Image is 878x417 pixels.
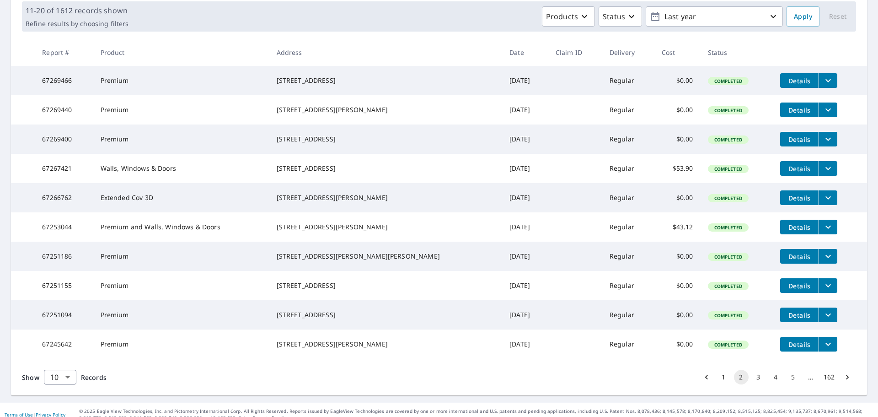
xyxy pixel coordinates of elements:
th: Claim ID [548,39,602,66]
td: $0.00 [654,330,701,359]
p: 11-20 of 1612 records shown [26,5,128,16]
td: Regular [602,271,654,300]
span: Details [786,252,813,261]
span: Details [786,223,813,232]
td: 67245642 [35,330,93,359]
td: [DATE] [502,95,548,125]
span: Completed [709,166,748,172]
div: [STREET_ADDRESS] [277,310,495,320]
span: Apply [794,11,812,22]
td: Premium [93,125,269,154]
td: Premium [93,300,269,330]
td: [DATE] [502,125,548,154]
div: [STREET_ADDRESS][PERSON_NAME][PERSON_NAME] [277,252,495,261]
td: 67251186 [35,242,93,271]
button: detailsBtn-67253044 [780,220,819,234]
td: $0.00 [654,183,701,212]
td: Premium [93,271,269,300]
div: [STREET_ADDRESS] [277,164,495,173]
button: Go to next page [840,370,855,385]
button: Go to previous page [699,370,714,385]
button: detailsBtn-67251094 [780,308,819,322]
span: Details [786,106,813,114]
span: Show [22,373,39,382]
button: filesDropdownBtn-67269440 [819,103,837,117]
td: [DATE] [502,271,548,300]
div: [STREET_ADDRESS] [277,76,495,85]
th: Report # [35,39,93,66]
td: 67251155 [35,271,93,300]
button: detailsBtn-67251186 [780,249,819,264]
div: [STREET_ADDRESS][PERSON_NAME] [277,105,495,114]
div: [STREET_ADDRESS][PERSON_NAME] [277,222,495,232]
button: Go to page 3 [751,370,766,385]
p: Last year [661,9,768,25]
td: $53.90 [654,154,701,183]
nav: pagination navigation [698,370,856,385]
td: $0.00 [654,300,701,330]
button: filesDropdownBtn-67266762 [819,190,837,205]
span: Details [786,311,813,320]
button: Go to page 5 [786,370,801,385]
span: Details [786,194,813,202]
span: Details [786,76,813,85]
p: Refine results by choosing filters [26,20,128,28]
div: 10 [44,364,76,390]
td: $0.00 [654,242,701,271]
td: [DATE] [502,183,548,212]
span: Completed [709,107,748,114]
button: filesDropdownBtn-67269466 [819,73,837,88]
td: Regular [602,212,654,242]
button: filesDropdownBtn-67251094 [819,308,837,322]
td: Regular [602,330,654,359]
td: Regular [602,242,654,271]
td: Premium [93,95,269,125]
td: 67267421 [35,154,93,183]
button: filesDropdownBtn-67253044 [819,220,837,234]
span: Completed [709,254,748,260]
td: Premium [93,66,269,95]
div: [STREET_ADDRESS] [277,135,495,144]
td: $0.00 [654,271,701,300]
span: Details [786,340,813,349]
th: Cost [654,39,701,66]
td: 67269440 [35,95,93,125]
td: Regular [602,125,654,154]
td: Premium and Walls, Windows & Doors [93,212,269,242]
td: 67269400 [35,125,93,154]
span: Details [786,164,813,173]
td: Premium [93,242,269,271]
td: Regular [602,66,654,95]
button: detailsBtn-67251155 [780,278,819,293]
button: detailsBtn-67245642 [780,337,819,352]
span: Details [786,135,813,144]
td: Extended Cov 3D [93,183,269,212]
th: Status [701,39,773,66]
span: Completed [709,78,748,84]
button: Go to page 162 [821,370,837,385]
span: Completed [709,136,748,143]
span: Completed [709,224,748,231]
td: [DATE] [502,300,548,330]
th: Date [502,39,548,66]
button: detailsBtn-67267421 [780,161,819,176]
span: Details [786,282,813,290]
td: $0.00 [654,95,701,125]
button: filesDropdownBtn-67251186 [819,249,837,264]
button: Go to page 1 [717,370,731,385]
button: detailsBtn-67266762 [780,190,819,205]
button: Go to page 4 [769,370,783,385]
th: Address [269,39,503,66]
div: [STREET_ADDRESS] [277,281,495,290]
td: Regular [602,300,654,330]
span: Completed [709,195,748,201]
td: Regular [602,183,654,212]
td: 67266762 [35,183,93,212]
button: Last year [646,6,783,27]
button: filesDropdownBtn-67267421 [819,161,837,176]
td: [DATE] [502,330,548,359]
button: detailsBtn-67269440 [780,103,819,117]
td: 67253044 [35,212,93,242]
div: … [803,373,818,382]
button: Status [599,6,642,27]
